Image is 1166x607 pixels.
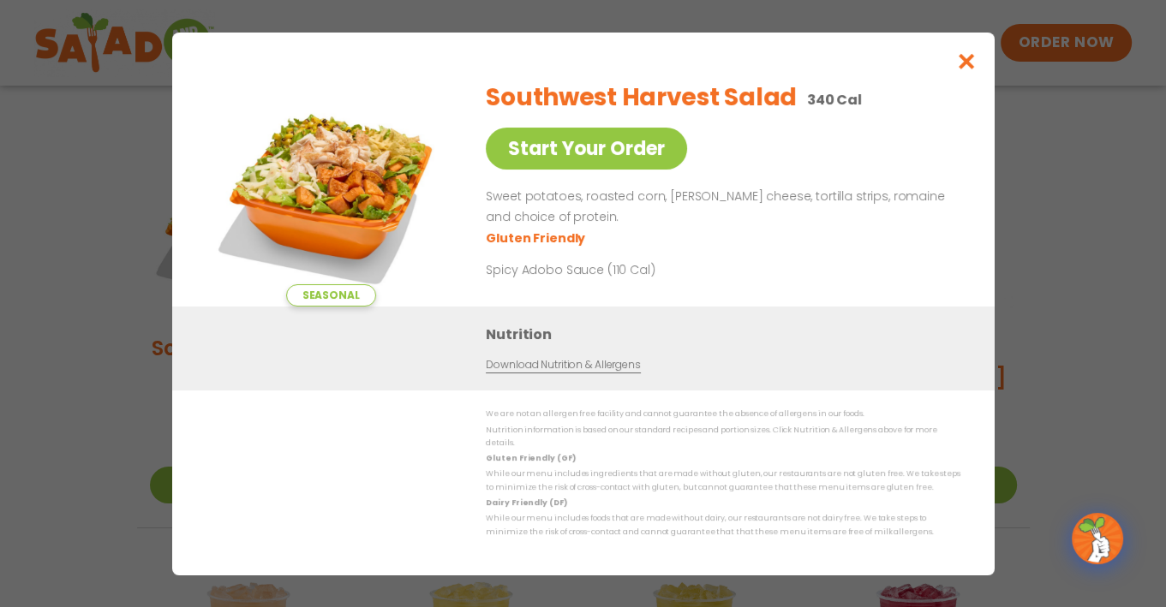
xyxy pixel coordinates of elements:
p: We are not an allergen free facility and cannot guarantee the absence of allergens in our foods. [486,408,960,420]
p: While our menu includes ingredients that are made without gluten, our restaurants are not gluten ... [486,467,960,494]
strong: Dairy Friendly (DF) [486,497,566,508]
h2: Southwest Harvest Salad [486,80,797,116]
a: Start Your Order [486,128,687,170]
img: wpChatIcon [1073,515,1121,562]
li: Gluten Friendly [486,229,588,247]
strong: Gluten Friendly (GF) [486,453,575,463]
p: Spicy Adobo Sauce (110 Cal) [486,260,803,278]
a: Download Nutrition & Allergens [486,357,640,373]
p: 340 Cal [806,89,861,110]
button: Close modal [938,33,994,90]
span: Seasonal [285,284,375,306]
p: While our menu includes foods that are made without dairy, our restaurants are not dairy free. We... [486,512,960,539]
p: Nutrition information is based on our standard recipes and portion sizes. Click Nutrition & Aller... [486,423,960,449]
p: Sweet potatoes, roasted corn, [PERSON_NAME] cheese, tortilla strips, romaine and choice of protein. [486,187,954,228]
img: Featured product photo for Southwest Harvest Salad [211,67,451,306]
h3: Nutrition [486,324,969,345]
